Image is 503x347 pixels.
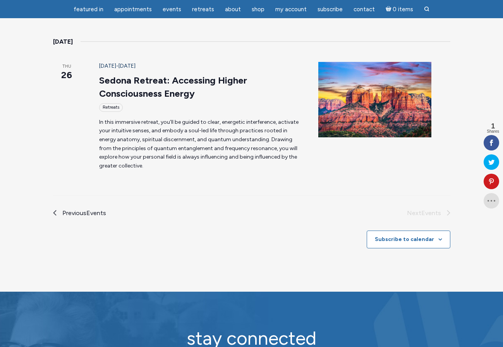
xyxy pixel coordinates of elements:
span: featured in [74,6,103,13]
a: Subscribe [313,2,347,17]
a: My Account [271,2,311,17]
time: [DATE] [53,37,73,47]
a: Cart0 items [381,1,418,17]
a: Contact [349,2,379,17]
a: Sedona Retreat: Accessing Higher Consciousness Energy [99,75,247,99]
span: Appointments [114,6,152,13]
img: Sedona-Arizona [318,62,431,137]
span: [DATE] [99,63,116,69]
a: Events [158,2,186,17]
a: About [220,2,245,17]
span: About [225,6,241,13]
a: Previous Events [53,208,106,218]
span: 0 items [393,7,413,12]
a: Shop [247,2,269,17]
span: 26 [53,68,81,82]
span: 1 [487,123,499,130]
span: Subscribe [318,6,343,13]
span: Contact [354,6,375,13]
span: Previous [62,208,106,218]
span: Shares [487,130,499,133]
button: Subscribe to calendar [375,236,434,243]
span: Thu [53,63,81,70]
span: Shop [252,6,264,13]
a: featured in [69,2,108,17]
time: - [99,63,136,69]
span: Events [163,6,181,13]
div: Retreats [99,103,123,111]
p: In this immersive retreat, you’ll be guided to clear, energetic interference, activate your intui... [99,118,300,171]
span: Events [86,209,106,217]
span: [DATE] [118,63,136,69]
span: Retreats [192,6,214,13]
a: Retreats [187,2,219,17]
span: My Account [275,6,307,13]
a: Appointments [110,2,156,17]
i: Cart [386,6,393,13]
